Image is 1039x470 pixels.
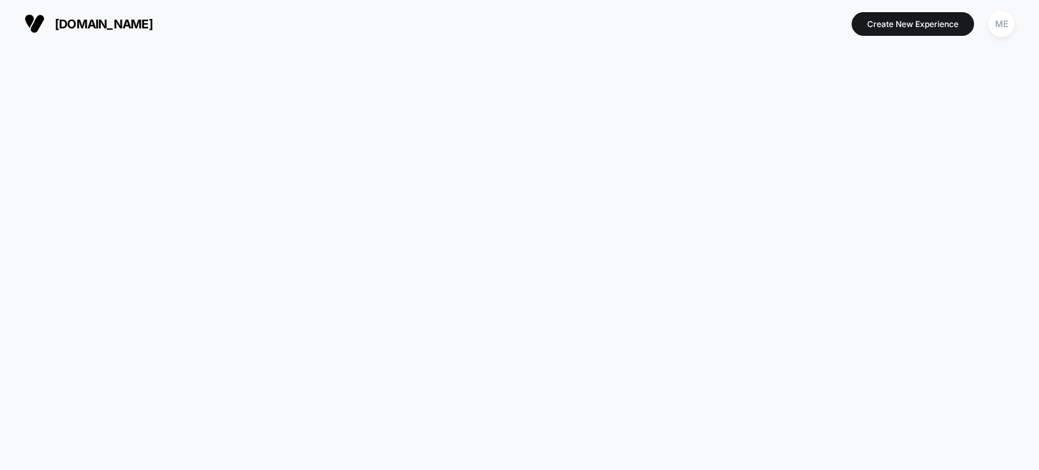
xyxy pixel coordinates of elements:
button: Create New Experience [852,12,974,36]
div: ME [988,11,1015,37]
span: [DOMAIN_NAME] [55,17,153,31]
img: Visually logo [24,14,45,34]
button: ME [984,10,1019,38]
button: [DOMAIN_NAME] [20,13,157,34]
